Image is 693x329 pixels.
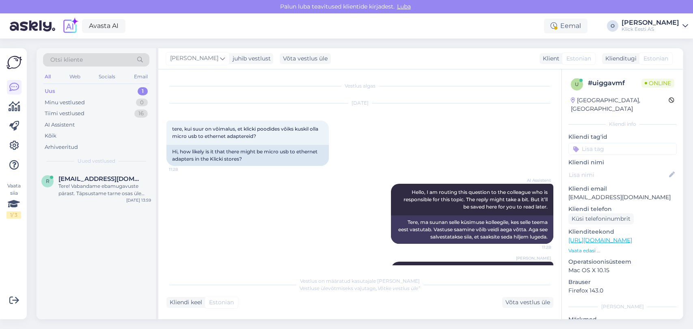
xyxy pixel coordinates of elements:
[166,99,553,107] div: [DATE]
[126,197,151,203] div: [DATE] 13:59
[45,110,84,118] div: Tiimi vestlused
[376,285,420,291] i: „Võtke vestlus üle”
[97,71,117,82] div: Socials
[540,54,559,63] div: Klient
[132,71,149,82] div: Email
[568,193,677,202] p: [EMAIL_ADDRESS][DOMAIN_NAME]
[6,55,22,70] img: Askly Logo
[280,53,331,64] div: Võta vestlus üle
[641,79,674,88] span: Online
[45,132,56,140] div: Kõik
[134,110,148,118] div: 16
[138,87,148,95] div: 1
[395,3,413,10] span: Luba
[643,54,668,63] span: Estonian
[391,215,553,244] div: Tere, ma suunan selle küsimuse kolleegile, kes selle teema eest vastutab. Vastuse saamine võib ve...
[568,258,677,266] p: Operatsioonisüsteem
[568,143,677,155] input: Lisa tag
[568,247,677,254] p: Vaata edasi ...
[45,121,75,129] div: AI Assistent
[68,71,82,82] div: Web
[50,56,83,64] span: Otsi kliente
[46,178,50,184] span: r
[45,99,85,107] div: Minu vestlused
[58,175,143,183] span: reljuzka@gmail.com
[169,166,199,172] span: 11:28
[575,81,579,87] span: u
[568,237,632,244] a: [URL][DOMAIN_NAME]
[170,54,218,63] span: [PERSON_NAME]
[568,286,677,295] p: Firefox 143.0
[166,298,202,307] div: Kliendi keel
[404,189,549,210] span: Hello, I am routing this question to the colleague who is responsible for this topic. The reply m...
[622,19,688,32] a: [PERSON_NAME]Klick Eesti AS
[300,278,420,284] span: Vestlus on määratud kasutajale [PERSON_NAME]
[82,19,125,33] a: Avasta AI
[43,71,52,82] div: All
[566,54,591,63] span: Estonian
[622,19,679,26] div: [PERSON_NAME]
[568,120,677,128] div: Kliendi info
[588,78,641,88] div: # uiggavmf
[300,285,420,291] span: Vestluse ülevõtmiseks vajutage
[544,19,587,33] div: Eemal
[602,54,637,63] div: Klienditugi
[136,99,148,107] div: 0
[568,205,677,213] p: Kliendi telefon
[172,126,320,139] span: tere, kui suur on võimalus, et klicki poodides võiks kuskil olla micro usb to ethernet adaptereid?
[568,315,677,324] p: Märkmed
[568,158,677,167] p: Kliendi nimi
[502,297,553,308] div: Võta vestlus üle
[516,255,551,261] span: [PERSON_NAME]
[209,298,234,307] span: Estonian
[166,145,329,166] div: Hi, how likely is it that there might be micro usb to ethernet adapters in the Klicki stores?
[45,87,55,95] div: Uus
[568,278,677,286] p: Brauser
[568,185,677,193] p: Kliendi email
[229,54,271,63] div: juhib vestlust
[520,177,551,183] span: AI Assistent
[571,96,669,113] div: [GEOGRAPHIC_DATA], [GEOGRAPHIC_DATA]
[78,157,115,165] span: Uued vestlused
[607,20,618,32] div: O
[166,82,553,90] div: Vestlus algas
[622,26,679,32] div: Klick Eesti AS
[568,213,634,224] div: Küsi telefoninumbrit
[520,244,551,250] span: 11:28
[568,266,677,275] p: Mac OS X 10.15
[45,143,78,151] div: Arhiveeritud
[6,211,21,219] div: 1 / 3
[62,17,79,34] img: explore-ai
[568,303,677,310] div: [PERSON_NAME]
[568,228,677,236] p: Klienditeekond
[568,133,677,141] p: Kliendi tag'id
[569,170,667,179] input: Lisa nimi
[6,182,21,219] div: Vaata siia
[58,183,151,197] div: Tere! Vabandame ebamugavuste pärast. Täpsustame tarne osas üle ning anname teile esimesel võimalu...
